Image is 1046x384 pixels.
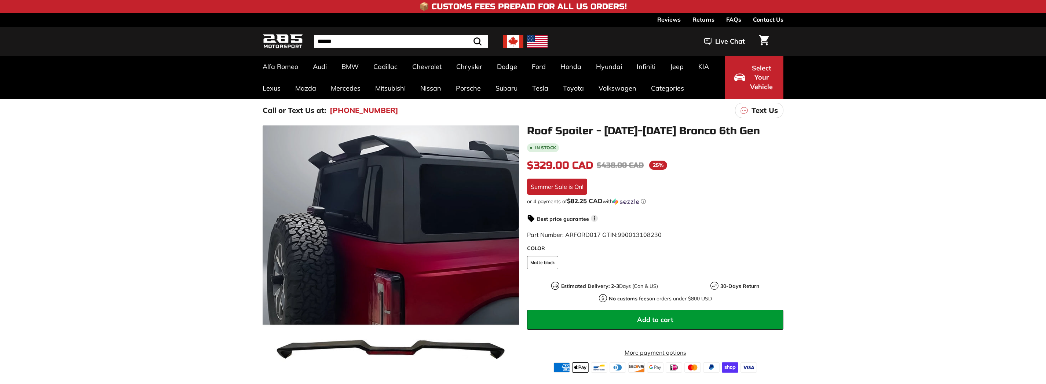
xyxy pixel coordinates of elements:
[589,56,629,77] a: Hyundai
[735,103,783,118] a: Text Us
[490,56,524,77] a: Dodge
[527,348,783,357] a: More payment options
[749,63,774,92] span: Select Your Vehicle
[609,295,649,302] strong: No customs fees
[726,13,741,26] a: FAQs
[537,216,589,222] strong: Best price guarantee
[368,77,413,99] a: Mitsubishi
[637,315,673,324] span: Add to cart
[527,245,783,252] label: COLOR
[715,37,745,46] span: Live Chat
[613,198,639,205] img: Sezzle
[527,179,587,195] div: Summer Sale is On!
[753,13,783,26] a: Contact Us
[525,77,556,99] a: Tesla
[720,283,759,289] strong: 30-Days Return
[255,56,306,77] a: Alfa Romeo
[572,362,589,373] img: apple_pay
[553,56,589,77] a: Honda
[618,231,662,238] span: 990013108230
[288,77,323,99] a: Mazda
[527,231,662,238] span: Part Number: ARFORD017 GTIN:
[535,146,556,150] b: In stock
[527,198,783,205] div: or 4 payments of$82.25 CADwithSezzle Click to learn more about Sezzle
[722,362,738,373] img: shopify_pay
[644,77,691,99] a: Categories
[628,362,645,373] img: discover
[263,105,326,116] p: Call or Text Us at:
[527,159,593,172] span: $329.00 CAD
[449,56,490,77] a: Chrysler
[306,56,334,77] a: Audi
[647,362,663,373] img: google_pay
[740,362,757,373] img: visa
[695,32,754,51] button: Live Chat
[561,282,658,290] p: Days (Can & US)
[419,2,627,11] h4: 📦 Customs Fees Prepaid for All US Orders!
[754,29,773,54] a: Cart
[567,197,603,205] span: $82.25 CAD
[405,56,449,77] a: Chevrolet
[610,362,626,373] img: diners_club
[366,56,405,77] a: Cadillac
[692,13,714,26] a: Returns
[553,362,570,373] img: american_express
[561,283,619,289] strong: Estimated Delivery: 2-3
[488,77,525,99] a: Subaru
[556,77,591,99] a: Toyota
[684,362,701,373] img: master
[449,77,488,99] a: Porsche
[314,35,488,48] input: Search
[527,310,783,330] button: Add to cart
[255,77,288,99] a: Lexus
[751,105,778,116] p: Text Us
[649,161,667,170] span: 25%
[330,105,398,116] a: [PHONE_NUMBER]
[334,56,366,77] a: BMW
[657,13,681,26] a: Reviews
[591,362,607,373] img: bancontact
[725,56,783,99] button: Select Your Vehicle
[524,56,553,77] a: Ford
[527,198,783,205] div: or 4 payments of with
[591,77,644,99] a: Volkswagen
[703,362,720,373] img: paypal
[597,161,644,170] span: $438.00 CAD
[413,77,449,99] a: Nissan
[591,215,598,222] span: i
[666,362,682,373] img: ideal
[323,77,368,99] a: Mercedes
[527,125,783,137] h1: Roof Spoiler - [DATE]-[DATE] Bronco 6th Gen
[663,56,691,77] a: Jeep
[691,56,716,77] a: KIA
[609,295,712,303] p: on orders under $800 USD
[263,33,303,50] img: Logo_285_Motorsport_areodynamics_components
[629,56,663,77] a: Infiniti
